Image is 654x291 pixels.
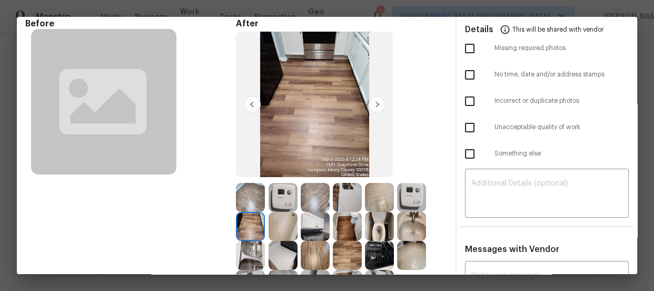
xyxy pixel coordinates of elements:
span: Before [25,18,236,29]
span: After [236,18,447,29]
span: Details [465,17,493,42]
span: Something else [494,149,629,158]
img: right-chevron-button-url [369,96,385,113]
div: No time, date and/or address stamps [457,62,637,88]
span: Unacceptable quality of work [494,123,629,132]
span: Incorrect or duplicate photos [494,96,629,105]
span: No time, date and/or address stamps [494,70,629,79]
div: Something else [457,141,637,167]
img: left-chevron-button-url [244,96,261,113]
div: Incorrect or duplicate photos [457,88,637,114]
span: Messages with Vendor [465,245,559,254]
div: Unacceptable quality of work [457,114,637,141]
div: Missing required photos [457,35,637,62]
span: This will be shared with vendor [512,17,603,42]
span: Missing required photos [494,44,629,53]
